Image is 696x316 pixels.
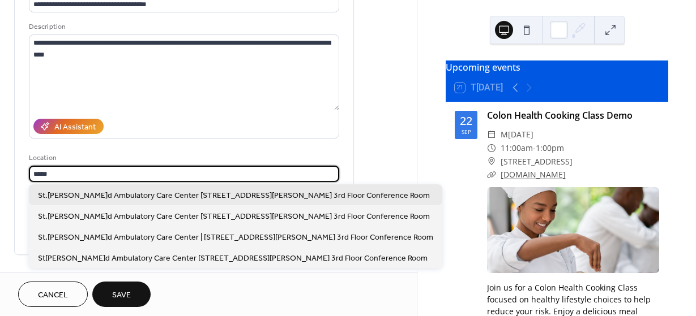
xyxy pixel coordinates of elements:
[501,128,533,141] span: M[DATE]
[38,211,430,223] span: St.[PERSON_NAME]d Ambulatory Care Center [STREET_ADDRESS][PERSON_NAME] 3rd Floor Conference Room
[487,168,496,181] div: ​
[487,155,496,168] div: ​
[460,115,472,127] div: 22
[501,141,533,155] span: 11:00am
[29,21,337,33] div: Description
[487,128,496,141] div: ​
[38,253,428,265] span: St[PERSON_NAME]d Ambulatory Care Center [STREET_ADDRESS][PERSON_NAME] 3rd Floor Conference Room
[38,232,433,244] span: St.[PERSON_NAME]d Ambulatory Care Center | [STREET_ADDRESS][PERSON_NAME] 3rd Floor Conference Room
[446,60,668,74] div: Upcoming events
[38,190,430,202] span: St.[PERSON_NAME]d Ambulatory Care Center [STREET_ADDRESS][PERSON_NAME] 3rd Floor Conference Room
[501,155,573,168] span: [STREET_ADDRESS]
[112,289,131,301] span: Save
[533,141,536,155] span: -
[38,289,68,301] span: Cancel
[29,152,337,164] div: Location
[18,282,88,307] button: Cancel
[92,282,151,307] button: Save
[54,122,96,133] div: AI Assistant
[29,269,79,280] span: Date and time
[501,169,566,180] a: [DOMAIN_NAME]
[33,119,104,134] button: AI Assistant
[462,129,471,135] div: Sep
[536,141,564,155] span: 1:00pm
[487,141,496,155] div: ​
[487,109,633,122] a: Colon Health Cooking Class Demo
